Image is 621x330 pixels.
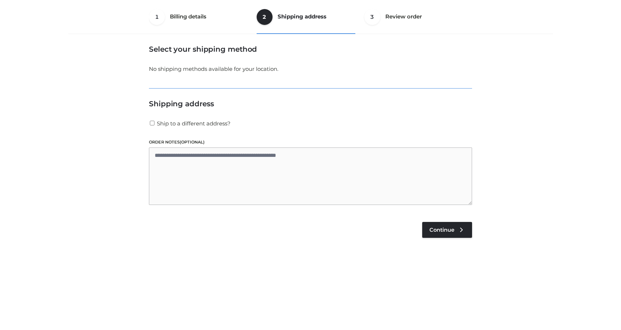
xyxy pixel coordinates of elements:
[422,222,472,238] a: Continue
[149,45,472,53] h3: Select your shipping method
[429,227,454,233] span: Continue
[149,99,472,108] h3: Shipping address
[157,120,231,127] span: Ship to a different address?
[149,121,155,125] input: Ship to a different address?
[180,140,205,145] span: (optional)
[149,64,472,74] p: No shipping methods available for your location.
[149,139,472,146] label: Order notes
